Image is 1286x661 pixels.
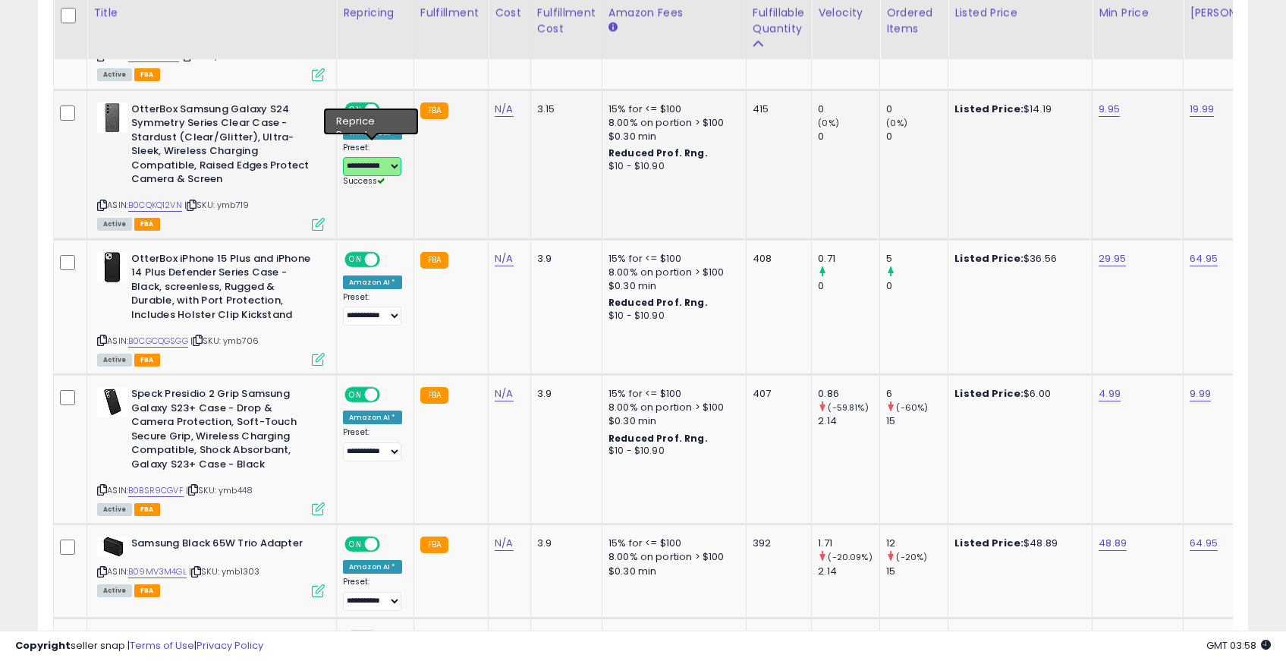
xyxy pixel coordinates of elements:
[818,414,879,428] div: 2.14
[189,565,259,578] span: | SKU: ymb1303
[753,102,800,116] div: 415
[181,49,254,61] span: | SKU: ymb195-1
[886,279,948,293] div: 0
[818,565,879,578] div: 2.14
[828,401,868,414] small: (-59.81%)
[608,266,734,279] div: 8.00% on portion > $100
[753,537,800,550] div: 392
[608,20,618,34] small: Amazon Fees.
[954,5,1086,20] div: Listed Price
[886,117,907,129] small: (0%)
[346,103,365,116] span: ON
[190,335,259,347] span: | SKU: ymb706
[128,335,188,348] a: B0CGCQGSGG
[420,537,448,553] small: FBA
[608,432,708,445] b: Reduced Prof. Rng.
[954,252,1080,266] div: $36.56
[818,102,879,116] div: 0
[134,354,160,367] span: FBA
[128,484,184,497] a: B0BSR9CGVF
[954,102,1023,116] b: Listed Price:
[15,639,263,653] div: seller snap | |
[954,536,1023,550] b: Listed Price:
[97,503,132,516] span: All listings currently available for purchase on Amazon
[420,102,448,119] small: FBA
[346,389,365,401] span: ON
[97,537,127,557] img: 21Qhopatb+L._SL40_.jpg
[608,5,740,20] div: Amazon Fees
[753,5,805,36] div: Fulfillable Quantity
[343,577,402,611] div: Preset:
[495,251,513,266] a: N/A
[537,5,596,36] div: Fulfillment Cost
[131,252,316,326] b: OtterBox iPhone 15 Plus and iPhone 14 Plus Defender Series Case - Black, screenless, Rugged & Dur...
[1190,386,1211,401] a: 9.99
[420,252,448,269] small: FBA
[378,538,402,551] span: OFF
[818,117,839,129] small: (0%)
[128,199,182,212] a: B0CQKQ12VN
[378,389,402,401] span: OFF
[886,414,948,428] div: 15
[97,387,127,417] img: 31za82DZ5VL._SL40_.jpg
[818,130,879,143] div: 0
[818,252,879,266] div: 0.71
[343,175,385,187] span: Success
[608,550,734,564] div: 8.00% on portion > $100
[1190,102,1214,117] a: 19.99
[886,537,948,550] div: 12
[954,387,1080,401] div: $6.00
[128,565,187,578] a: B09MV3M4GL
[186,484,253,496] span: | SKU: ymb448
[420,387,448,404] small: FBA
[343,411,402,424] div: Amazon AI *
[93,5,330,20] div: Title
[15,638,71,653] strong: Copyright
[131,537,316,555] b: Samsung Black 65W Trio Adapter
[343,292,402,326] div: Preset:
[1206,638,1271,653] span: 2025-08-18 03:58 GMT
[954,102,1080,116] div: $14.19
[886,5,942,36] div: Ordered Items
[608,401,734,414] div: 8.00% on portion > $100
[378,253,402,266] span: OFF
[608,102,734,116] div: 15% for <= $100
[495,386,513,401] a: N/A
[608,296,708,309] b: Reduced Prof. Rng.
[378,103,402,116] span: OFF
[343,427,402,461] div: Preset:
[97,584,132,597] span: All listings currently available for purchase on Amazon
[1099,5,1177,20] div: Min Price
[886,252,948,266] div: 5
[97,252,325,364] div: ASIN:
[1099,386,1121,401] a: 4.99
[343,5,407,20] div: Repricing
[134,584,160,597] span: FBA
[896,401,928,414] small: (-60%)
[495,536,513,551] a: N/A
[420,5,482,20] div: Fulfillment
[97,218,132,231] span: All listings currently available for purchase on Amazon
[608,116,734,130] div: 8.00% on portion > $100
[954,251,1023,266] b: Listed Price:
[343,143,402,187] div: Preset:
[608,160,734,173] div: $10 - $10.90
[1099,102,1120,117] a: 9.95
[818,279,879,293] div: 0
[97,252,127,282] img: 31blwJD2SjL._SL40_.jpg
[537,102,590,116] div: 3.15
[608,130,734,143] div: $0.30 min
[818,537,879,550] div: 1.71
[495,102,513,117] a: N/A
[1190,251,1218,266] a: 64.95
[886,130,948,143] div: 0
[97,102,127,133] img: 51QqxsDmTCL._SL40_.jpg
[886,387,948,401] div: 6
[608,537,734,550] div: 15% for <= $100
[896,551,927,563] small: (-20%)
[97,102,325,229] div: ASIN:
[954,386,1023,401] b: Listed Price:
[818,387,879,401] div: 0.86
[608,252,734,266] div: 15% for <= $100
[134,218,160,231] span: FBA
